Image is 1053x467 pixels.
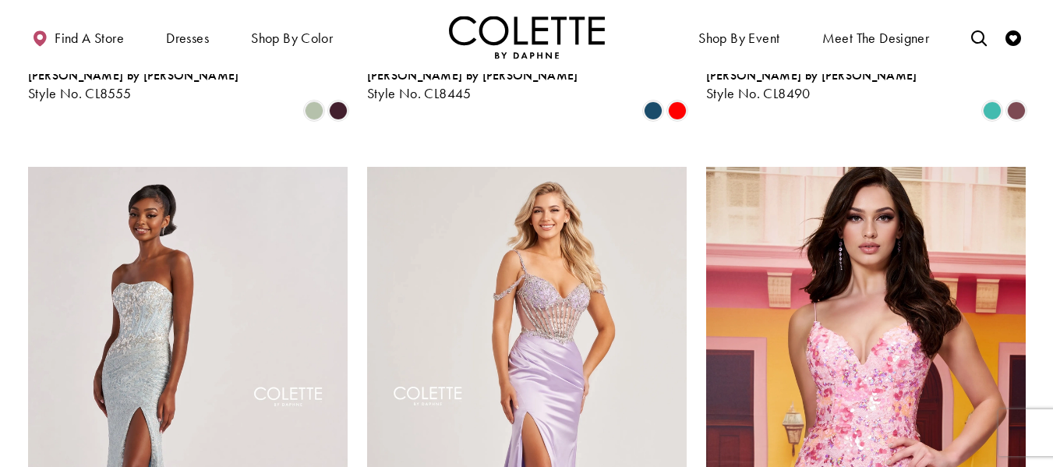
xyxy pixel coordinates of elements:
[706,84,811,102] span: Style No. CL8490
[694,16,783,58] span: Shop By Event
[162,16,213,58] span: Dresses
[28,16,128,58] a: Find a store
[305,101,323,120] i: Sage
[644,101,663,120] i: Dark Turquoise
[668,101,687,120] i: Red
[822,30,930,46] span: Meet the designer
[28,84,132,102] span: Style No. CL8555
[706,67,917,83] span: [PERSON_NAME] by [PERSON_NAME]
[367,69,578,101] div: Colette by Daphne Style No. CL8445
[166,30,209,46] span: Dresses
[247,16,337,58] span: Shop by color
[28,67,239,83] span: [PERSON_NAME] by [PERSON_NAME]
[28,69,239,101] div: Colette by Daphne Style No. CL8555
[706,69,917,101] div: Colette by Daphne Style No. CL8490
[329,101,348,120] i: Raisin
[698,30,779,46] span: Shop By Event
[449,16,605,58] a: Visit Home Page
[367,67,578,83] span: [PERSON_NAME] by [PERSON_NAME]
[818,16,934,58] a: Meet the designer
[367,84,472,102] span: Style No. CL8445
[967,16,991,58] a: Toggle search
[1002,16,1025,58] a: Check Wishlist
[55,30,124,46] span: Find a store
[1007,101,1026,120] i: Sunset
[983,101,1002,120] i: Turquoise
[449,16,605,58] img: Colette by Daphne
[251,30,333,46] span: Shop by color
